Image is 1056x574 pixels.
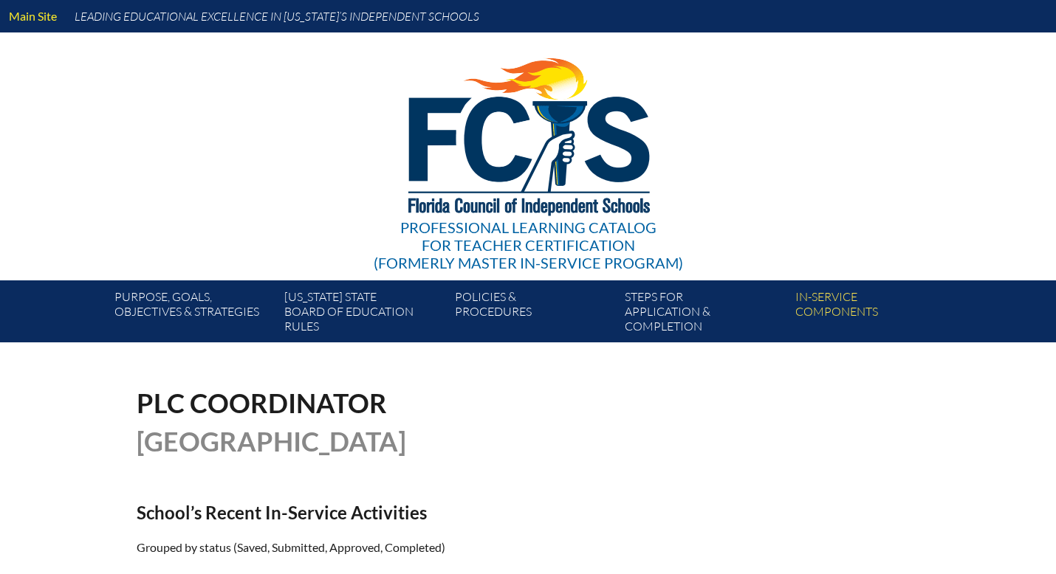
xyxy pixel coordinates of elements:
[368,30,689,274] a: Professional Learning Catalog for Teacher Certification(formerly Master In-service Program)
[619,286,789,342] a: Steps forapplication & completion
[137,387,387,419] span: PLC Coordinator
[789,286,959,342] a: In-servicecomponents
[109,286,278,342] a: Purpose, goals,objectives & strategies
[422,236,635,254] span: for Teacher Certification
[137,502,656,523] h2: School’s Recent In-Service Activities
[137,425,406,457] span: [GEOGRAPHIC_DATA]
[137,538,656,557] p: Grouped by status (Saved, Submitted, Approved, Completed)
[374,218,683,272] div: Professional Learning Catalog (formerly Master In-service Program)
[278,286,448,342] a: [US_STATE] StateBoard of Education rules
[449,286,619,342] a: Policies &Procedures
[3,6,63,26] a: Main Site
[376,32,681,234] img: FCISlogo221.eps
